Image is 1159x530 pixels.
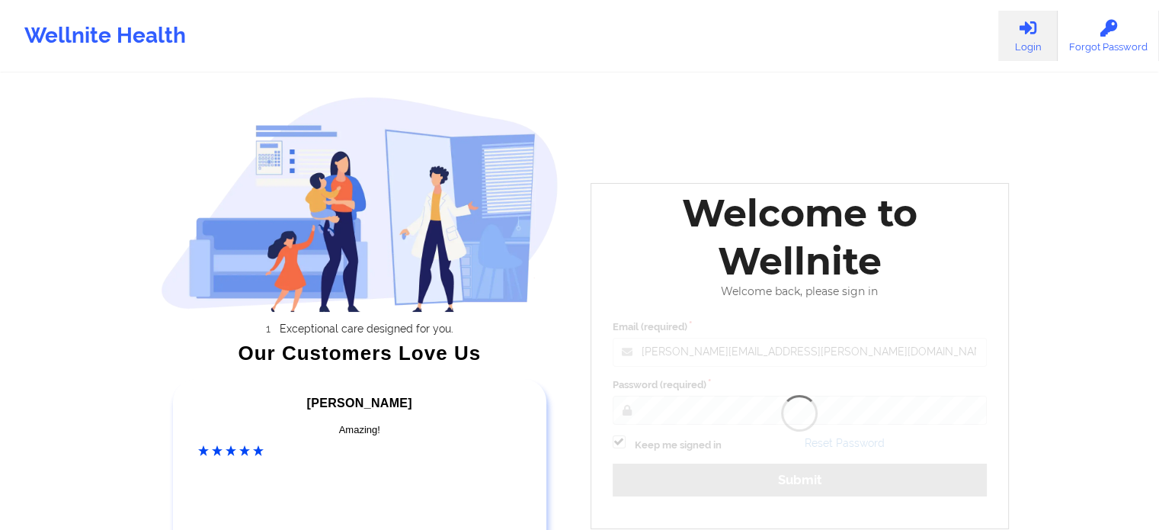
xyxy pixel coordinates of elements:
[602,285,998,298] div: Welcome back, please sign in
[307,397,412,410] span: [PERSON_NAME]
[174,323,559,335] li: Exceptional care designed for you.
[161,345,559,361] div: Our Customers Love Us
[161,96,559,312] img: wellnite-auth-hero_200.c722682e.png
[602,189,998,285] div: Welcome to Wellnite
[998,11,1058,61] a: Login
[198,422,521,438] div: Amazing!
[1058,11,1159,61] a: Forgot Password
